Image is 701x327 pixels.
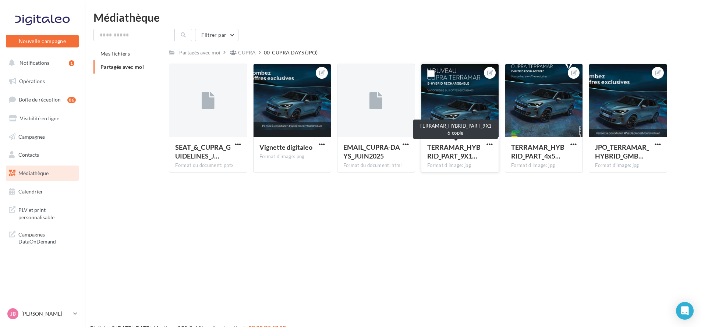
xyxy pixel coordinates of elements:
a: JB [PERSON_NAME] [6,307,79,321]
button: Notifications 1 [4,55,77,71]
span: Notifications [20,60,49,66]
a: Visibilité en ligne [4,111,80,126]
span: Campagnes DataOnDemand [18,230,76,245]
span: SEAT_&_CUPRA_GUIDELINES_JPO_2025 [175,143,231,160]
a: Calendrier [4,184,80,199]
span: TERRAMAR_HYBRID_PART_4x5 copie [511,143,564,160]
span: Partagés avec moi [100,64,144,70]
div: Format du document: pptx [175,162,241,169]
span: PLV et print personnalisable [18,205,76,221]
span: TERRAMAR_HYBRID_PART_9X16 copie [427,143,481,160]
div: TERRAMAR_HYBRID_PART_9X16 copie [413,120,498,139]
div: 86 [67,97,76,103]
div: Format du document: html [343,162,409,169]
span: Boîte de réception [19,96,61,103]
a: Contacts [4,147,80,163]
a: Campagnes [4,129,80,145]
span: EMAIL_CUPRA-DAYS_JUIN2025 [343,143,400,160]
p: [PERSON_NAME] [21,310,70,317]
span: JPO_TERRAMAR_HYBRID_GMB copie [595,143,649,160]
span: Opérations [19,78,45,84]
a: PLV et print personnalisable [4,202,80,224]
div: CUPRA [238,49,256,56]
div: Open Intercom Messenger [676,302,694,320]
span: Vignette digitaleo [259,143,312,151]
a: Opérations [4,74,80,89]
a: Campagnes DataOnDemand [4,227,80,248]
div: Format d'image: jpg [511,162,577,169]
div: Format d'image: jpg [595,162,661,169]
div: Format d'image: png [259,153,325,160]
button: Filtrer par [195,29,238,41]
div: 00_CUPRA DAYS (JPO) [264,49,318,56]
button: Nouvelle campagne [6,35,79,47]
span: Calendrier [18,188,43,195]
span: JB [10,310,16,317]
div: Médiathèque [93,12,692,23]
a: Boîte de réception86 [4,92,80,107]
div: 1 [69,60,74,66]
div: Partagés avec moi [179,49,220,56]
span: Campagnes [18,133,45,139]
a: Médiathèque [4,166,80,181]
div: Format d'image: jpg [427,162,493,169]
span: Mes fichiers [100,50,130,57]
span: Contacts [18,152,39,158]
span: Médiathèque [18,170,49,176]
span: Visibilité en ligne [20,115,59,121]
